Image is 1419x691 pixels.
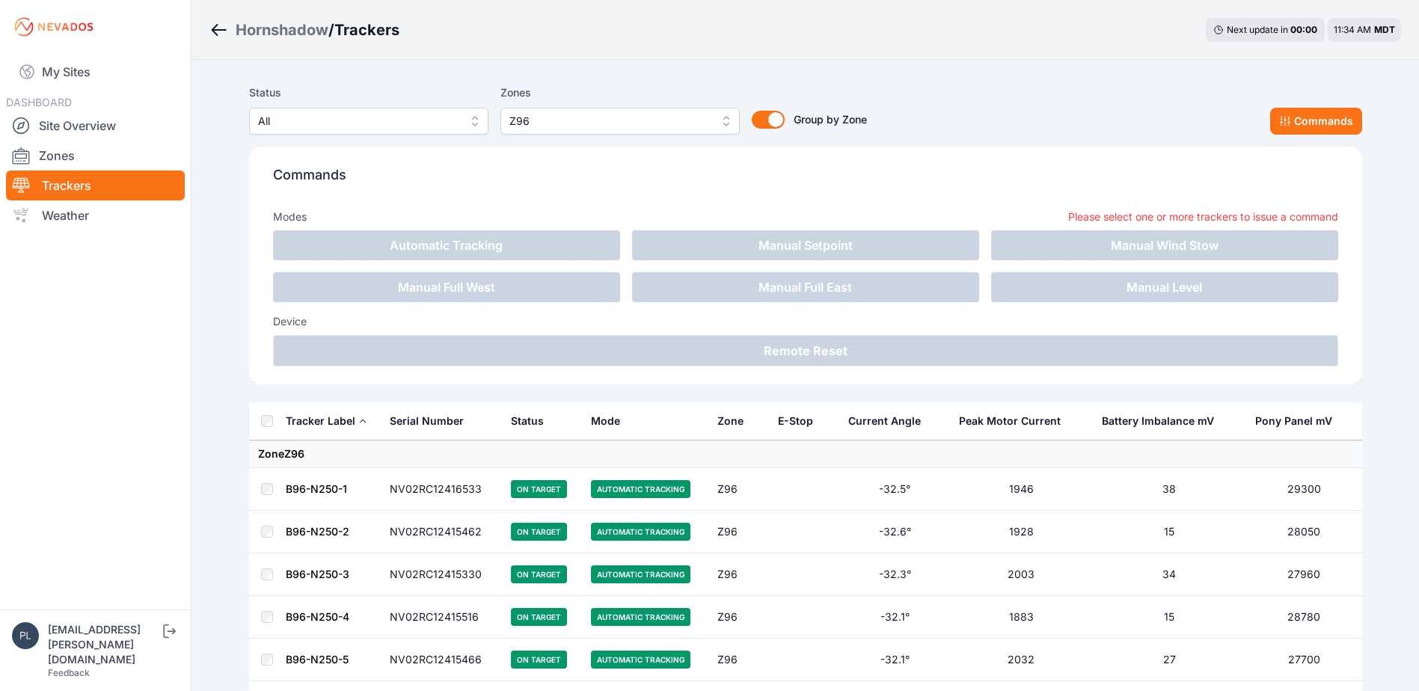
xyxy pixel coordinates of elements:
[950,639,1092,681] td: 2032
[778,414,813,429] div: E-Stop
[1246,468,1362,511] td: 29300
[950,511,1092,553] td: 1928
[1246,596,1362,639] td: 28780
[778,403,825,439] button: E-Stop
[950,468,1092,511] td: 1946
[1102,414,1214,429] div: Battery Imbalance mV
[6,111,185,141] a: Site Overview
[6,171,185,200] a: Trackers
[381,468,502,511] td: NV02RC12416533
[1093,468,1246,511] td: 38
[286,482,347,495] a: B96-N250-1
[1334,24,1371,35] span: 11:34 AM
[1093,511,1246,553] td: 15
[1102,403,1226,439] button: Battery Imbalance mV
[209,10,399,49] nav: Breadcrumb
[1227,24,1288,35] span: Next update in
[286,568,349,580] a: B96-N250-3
[591,414,620,429] div: Mode
[708,639,769,681] td: Z96
[1093,553,1246,596] td: 34
[511,608,567,626] span: On Target
[591,608,690,626] span: Automatic Tracking
[6,200,185,230] a: Weather
[334,19,399,40] h3: Trackers
[708,596,769,639] td: Z96
[950,596,1092,639] td: 1883
[286,414,355,429] div: Tracker Label
[500,84,740,102] label: Zones
[12,622,39,649] img: plsmith@sundt.com
[236,19,328,40] a: Hornshadow
[1374,24,1395,35] span: MDT
[249,84,488,102] label: Status
[273,230,620,260] button: Automatic Tracking
[959,414,1061,429] div: Peak Motor Current
[708,511,769,553] td: Z96
[249,108,488,135] button: All
[708,468,769,511] td: Z96
[500,108,740,135] button: Z96
[273,165,1338,197] p: Commands
[286,525,349,538] a: B96-N250-2
[6,141,185,171] a: Zones
[839,553,950,596] td: -32.3°
[6,96,72,108] span: DASHBOARD
[1290,24,1317,36] div: 00 : 00
[839,511,950,553] td: -32.6°
[511,565,567,583] span: On Target
[509,112,710,130] span: Z96
[1093,596,1246,639] td: 15
[1255,414,1332,429] div: Pony Panel mV
[991,230,1338,260] button: Manual Wind Stow
[1246,553,1362,596] td: 27960
[591,651,690,669] span: Automatic Tracking
[249,440,1362,468] td: Zone Z96
[1246,511,1362,553] td: 28050
[286,653,349,666] a: B96-N250-5
[258,112,459,130] span: All
[273,314,1338,329] h3: Device
[286,403,367,439] button: Tracker Label
[591,523,690,541] span: Automatic Tracking
[48,622,160,667] div: [EMAIL_ADDRESS][PERSON_NAME][DOMAIN_NAME]
[511,523,567,541] span: On Target
[848,403,933,439] button: Current Angle
[511,414,544,429] div: Status
[708,553,769,596] td: Z96
[286,610,349,623] a: B96-N250-4
[839,639,950,681] td: -32.1°
[848,414,921,429] div: Current Angle
[991,272,1338,302] button: Manual Level
[717,403,756,439] button: Zone
[591,403,632,439] button: Mode
[12,15,96,39] img: Nevados
[839,468,950,511] td: -32.5°
[1246,639,1362,681] td: 27700
[390,403,476,439] button: Serial Number
[632,230,979,260] button: Manual Setpoint
[794,113,867,126] span: Group by Zone
[381,596,502,639] td: NV02RC12415516
[273,209,307,224] h3: Modes
[1068,209,1338,224] p: Please select one or more trackers to issue a command
[511,480,567,498] span: On Target
[839,596,950,639] td: -32.1°
[328,19,334,40] span: /
[1093,639,1246,681] td: 27
[591,480,690,498] span: Automatic Tracking
[511,403,556,439] button: Status
[959,403,1073,439] button: Peak Motor Current
[273,272,620,302] button: Manual Full West
[381,553,502,596] td: NV02RC12415330
[273,335,1338,366] button: Remote Reset
[48,667,90,678] a: Feedback
[591,565,690,583] span: Automatic Tracking
[6,54,185,90] a: My Sites
[717,414,744,429] div: Zone
[950,553,1092,596] td: 2003
[632,272,979,302] button: Manual Full East
[1255,403,1344,439] button: Pony Panel mV
[381,511,502,553] td: NV02RC12415462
